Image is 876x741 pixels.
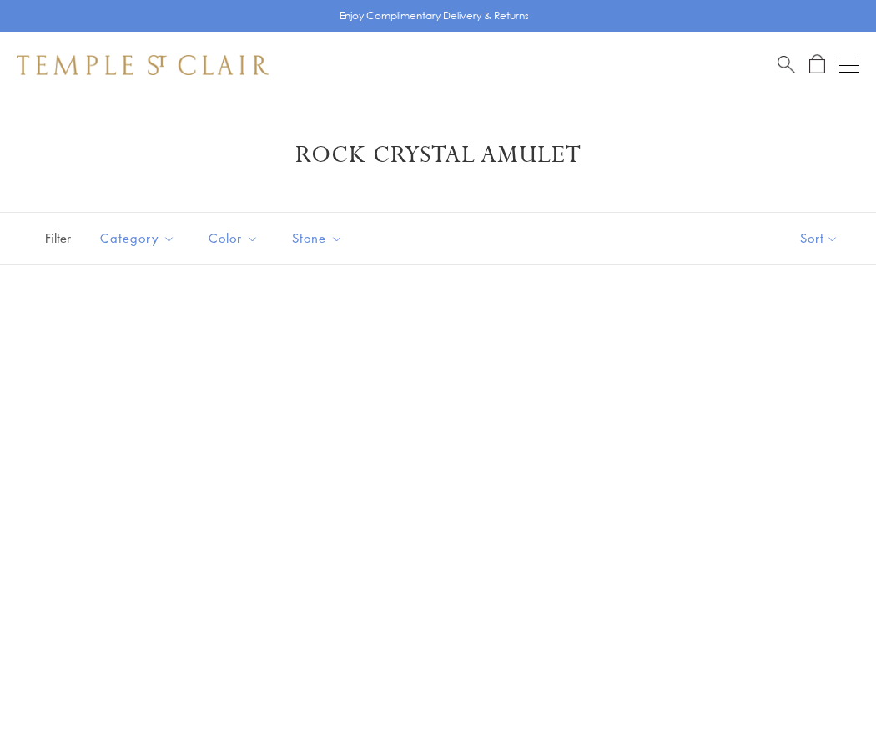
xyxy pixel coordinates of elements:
[340,8,529,24] p: Enjoy Complimentary Delivery & Returns
[778,54,795,75] a: Search
[279,219,355,257] button: Stone
[17,55,269,75] img: Temple St. Clair
[284,228,355,249] span: Stone
[809,54,825,75] a: Open Shopping Bag
[92,228,188,249] span: Category
[763,213,876,264] button: Show sort by
[88,219,188,257] button: Category
[200,228,271,249] span: Color
[196,219,271,257] button: Color
[839,55,859,75] button: Open navigation
[42,140,834,170] h1: Rock Crystal Amulet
